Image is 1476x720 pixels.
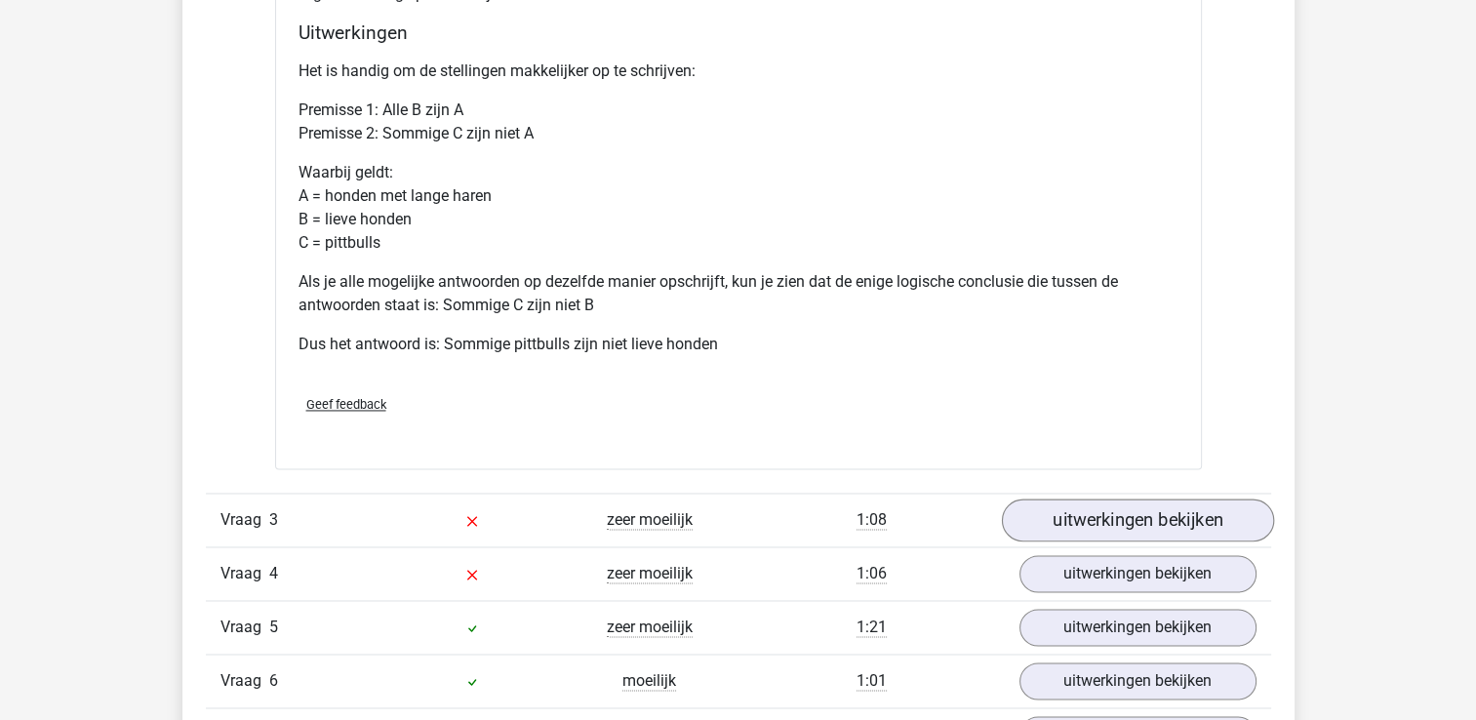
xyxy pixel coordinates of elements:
a: uitwerkingen bekijken [1019,662,1257,700]
span: 1:21 [857,618,887,637]
span: 6 [269,671,278,690]
h4: Uitwerkingen [299,21,1178,44]
p: Als je alle mogelijke antwoorden op dezelfde manier opschrijft, kun je zien dat de enige logische... [299,270,1178,317]
p: Waarbij geldt: A = honden met lange haren B = lieve honden C = pittbulls [299,161,1178,255]
a: uitwerkingen bekijken [1001,500,1273,542]
span: zeer moeilijk [607,618,693,637]
span: Vraag [220,669,269,693]
span: 3 [269,510,278,529]
a: uitwerkingen bekijken [1019,555,1257,592]
span: Vraag [220,616,269,639]
p: Premisse 1: Alle B zijn A Premisse 2: Sommige C zijn niet A [299,99,1178,145]
span: Vraag [220,508,269,532]
span: 1:08 [857,510,887,530]
p: Het is handig om de stellingen makkelijker op te schrijven: [299,60,1178,83]
span: Geef feedback [306,397,386,412]
span: 5 [269,618,278,636]
span: 1:01 [857,671,887,691]
span: Vraag [220,562,269,585]
span: zeer moeilijk [607,510,693,530]
span: zeer moeilijk [607,564,693,583]
span: 4 [269,564,278,582]
p: Dus het antwoord is: Sommige pittbulls zijn niet lieve honden [299,333,1178,356]
span: 1:06 [857,564,887,583]
span: moeilijk [622,671,676,691]
a: uitwerkingen bekijken [1019,609,1257,646]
